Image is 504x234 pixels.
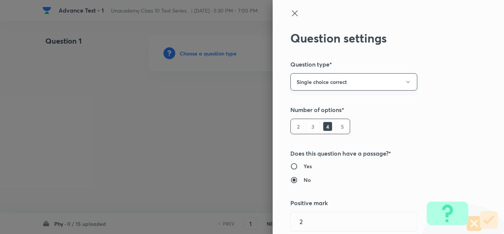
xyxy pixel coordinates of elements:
h6: 5 [338,122,347,131]
h6: No [304,176,311,184]
h6: 4 [323,122,332,131]
h2: Question settings [290,31,462,45]
h5: Number of options* [290,105,462,114]
button: Single choice correct [290,73,417,91]
h5: Does this question have a passage?* [290,149,462,158]
h6: 3 [308,122,317,131]
h6: Yes [304,162,312,170]
h5: Question type* [290,60,462,69]
h6: 2 [294,122,303,131]
input: Positive marks [291,212,417,231]
h5: Positive mark [290,199,462,207]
